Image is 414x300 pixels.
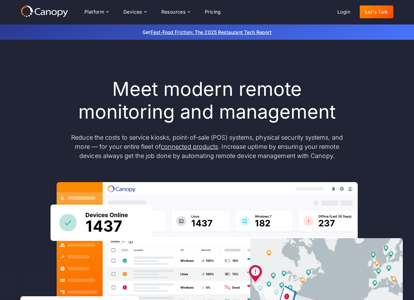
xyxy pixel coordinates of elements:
[84,10,104,14] div: Platform
[161,10,186,14] div: Resources
[123,10,142,14] div: Devices
[161,143,218,150] a: connected products
[199,5,226,18] a: Pricing
[41,29,373,36] p: Get
[332,5,356,18] a: Login
[151,29,272,35] a: Fast-Food Friction: The 2025 Restaurant Tech Report
[118,5,152,19] div: Devices
[65,78,350,123] h1: Meet modern remote monitoring and management
[65,133,350,160] p: Reduce the costs to service kiosks, point-of-sale (POS) systems, physical security systems, and m...
[360,5,393,18] a: Let's Talk
[79,5,114,19] div: Platform
[156,5,195,19] div: Resources
[51,205,152,241] img: Canopy sees how many devices are online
